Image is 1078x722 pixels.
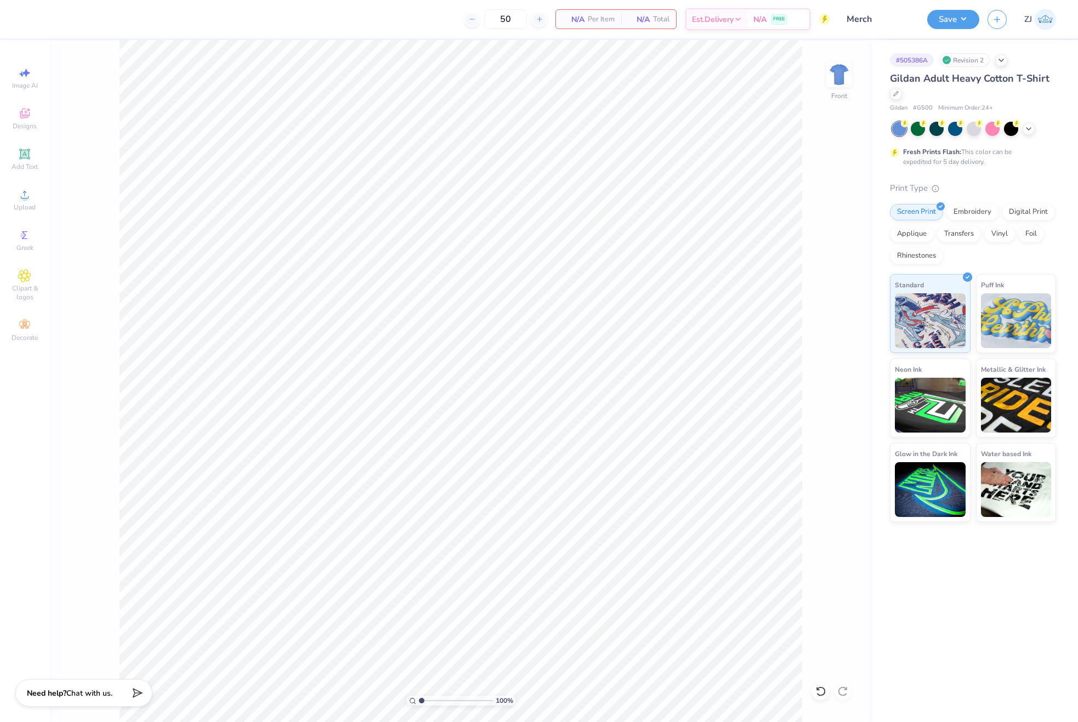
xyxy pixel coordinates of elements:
[484,9,527,29] input: – –
[890,248,943,264] div: Rhinestones
[895,363,922,375] span: Neon Ink
[981,279,1004,291] span: Puff Ink
[895,293,966,348] img: Standard
[927,10,979,29] button: Save
[27,688,66,698] strong: Need help?
[939,53,990,67] div: Revision 2
[14,203,36,212] span: Upload
[981,363,1046,375] span: Metallic & Glitter Ink
[563,14,585,25] span: N/A
[890,104,907,113] span: Gildan
[938,104,993,113] span: Minimum Order: 24 +
[913,104,933,113] span: # G500
[1018,226,1044,242] div: Foil
[1024,9,1056,30] a: ZJ
[903,147,1038,167] div: This color can be expedited for 5 day delivery.
[890,53,934,67] div: # 505386A
[946,204,998,220] div: Embroidery
[895,279,924,291] span: Standard
[12,333,38,342] span: Decorate
[773,15,785,23] span: FREE
[1002,204,1055,220] div: Digital Print
[628,14,650,25] span: N/A
[12,162,38,171] span: Add Text
[828,64,850,86] img: Front
[890,204,943,220] div: Screen Print
[13,122,37,130] span: Designs
[895,448,957,459] span: Glow in the Dark Ink
[984,226,1015,242] div: Vinyl
[981,293,1052,348] img: Puff Ink
[753,14,767,25] span: N/A
[653,14,670,25] span: Total
[5,284,44,302] span: Clipart & logos
[1035,9,1056,30] img: Zhor Junavee Antocan
[903,147,961,156] strong: Fresh Prints Flash:
[895,378,966,433] img: Neon Ink
[981,378,1052,433] img: Metallic & Glitter Ink
[16,243,33,252] span: Greek
[66,688,112,698] span: Chat with us.
[838,8,919,30] input: Untitled Design
[981,448,1031,459] span: Water based Ink
[1024,13,1032,26] span: ZJ
[588,14,615,25] span: Per Item
[692,14,734,25] span: Est. Delivery
[890,72,1049,85] span: Gildan Adult Heavy Cotton T-Shirt
[890,226,934,242] div: Applique
[496,696,513,706] span: 100 %
[890,182,1056,195] div: Print Type
[937,226,981,242] div: Transfers
[12,81,38,90] span: Image AI
[895,462,966,517] img: Glow in the Dark Ink
[831,91,847,101] div: Front
[981,462,1052,517] img: Water based Ink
